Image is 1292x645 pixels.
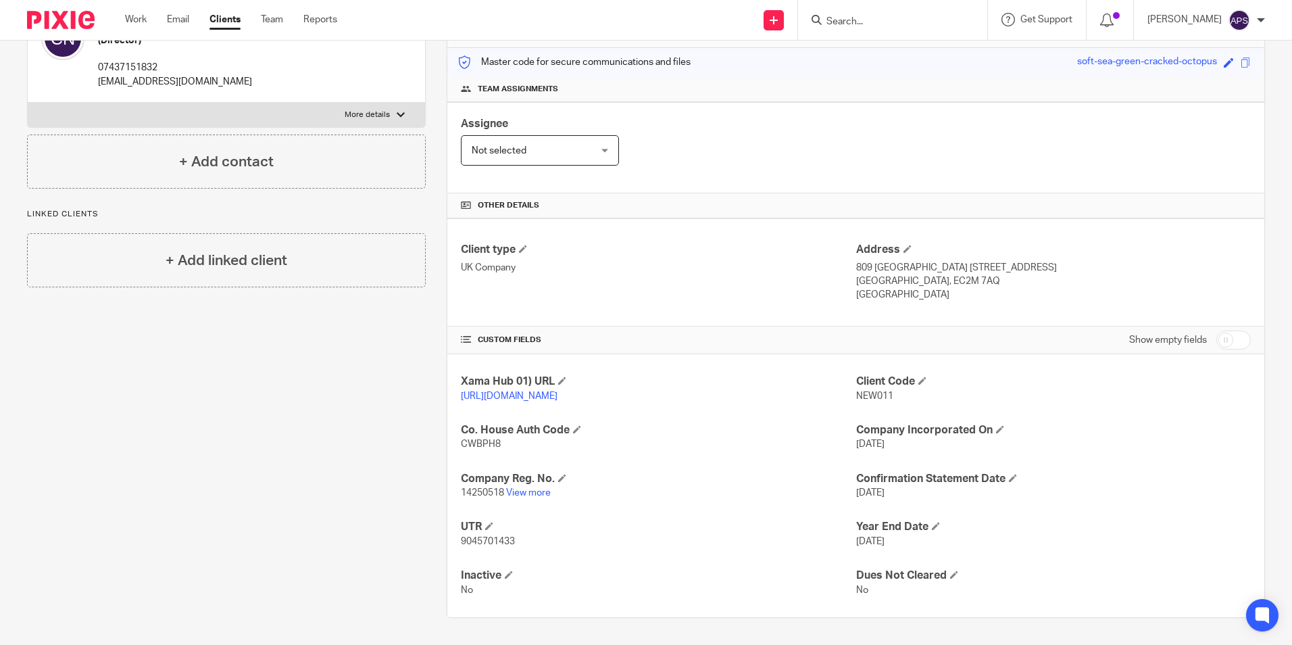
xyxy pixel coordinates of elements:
h5: (Director) [98,34,252,47]
div: soft-sea-green-cracked-octopus [1077,55,1217,70]
span: No [856,586,868,595]
input: Search [825,16,947,28]
span: [DATE] [856,439,885,449]
h4: CUSTOM FIELDS [461,335,855,345]
span: CWBPH8 [461,439,501,449]
a: Work [125,13,147,26]
img: Pixie [27,11,95,29]
h4: + Add contact [179,151,274,172]
p: [GEOGRAPHIC_DATA] [856,288,1251,302]
a: View more [506,488,551,498]
span: Assignee [461,118,508,129]
p: [EMAIL_ADDRESS][DOMAIN_NAME] [98,75,252,89]
a: Reports [303,13,337,26]
h4: Year End Date [856,520,1251,534]
span: No [461,586,473,595]
p: Linked clients [27,209,426,220]
span: Team assignments [478,84,558,95]
h4: Confirmation Statement Date [856,472,1251,486]
h4: Co. House Auth Code [461,423,855,437]
h4: Dues Not Cleared [856,569,1251,583]
h4: Xama Hub 01) URL [461,375,855,389]
a: [URL][DOMAIN_NAME] [461,391,557,401]
h4: UTR [461,520,855,534]
p: UK Company [461,261,855,274]
a: Team [261,13,283,26]
h4: Client Code [856,375,1251,389]
h4: + Add linked client [166,250,287,271]
span: Not selected [472,146,526,156]
p: Master code for secure communications and files [457,55,691,69]
p: More details [345,110,390,120]
h4: Company Incorporated On [856,423,1251,437]
p: 809 [GEOGRAPHIC_DATA] [STREET_ADDRESS] [856,261,1251,274]
span: 9045701433 [461,537,515,546]
p: [PERSON_NAME] [1147,13,1222,26]
h4: Client type [461,243,855,257]
a: Email [167,13,189,26]
h4: Inactive [461,569,855,583]
span: Get Support [1020,15,1072,24]
span: 14250518 [461,488,504,498]
span: [DATE] [856,488,885,498]
h4: Company Reg. No. [461,472,855,486]
label: Show empty fields [1129,333,1207,347]
p: 07437151832 [98,61,252,74]
a: Clients [209,13,241,26]
h4: Address [856,243,1251,257]
img: svg%3E [1228,9,1250,31]
span: [DATE] [856,537,885,546]
span: Other details [478,200,539,211]
p: [GEOGRAPHIC_DATA], EC2M 7AQ [856,274,1251,288]
span: NEW011 [856,391,893,401]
